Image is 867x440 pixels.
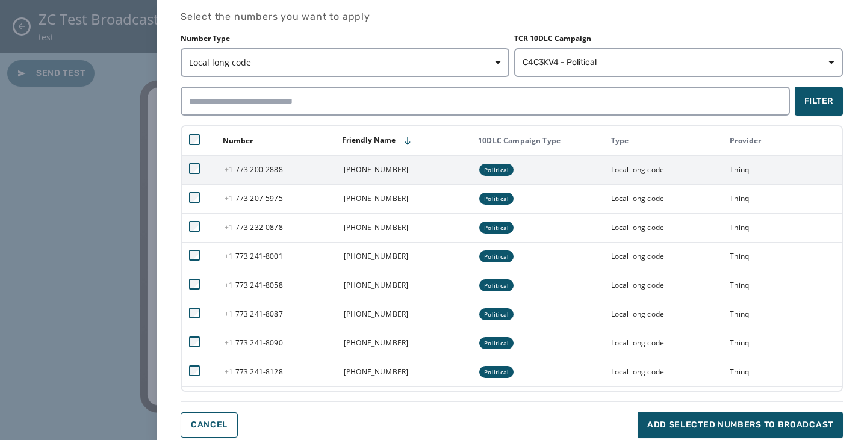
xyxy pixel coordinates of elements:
span: 773 241 - 8058 [225,280,282,290]
button: Sort by [object Object] [337,131,417,150]
td: Thinq [722,358,842,386]
span: Local long code [189,57,501,69]
div: Type [611,136,722,146]
span: 773 241 - 8090 [225,338,282,348]
div: Political [479,337,514,349]
span: C4C3KV4 - Political [523,57,597,69]
td: [PHONE_NUMBER] [337,242,471,271]
td: [PHONE_NUMBER] [337,271,471,300]
button: Local long code [181,48,509,77]
td: Local long code [604,386,723,415]
td: [PHONE_NUMBER] [337,386,471,415]
h4: Select the numbers you want to apply [181,10,843,24]
td: Local long code [604,300,723,329]
span: +1 [225,251,235,261]
td: Thinq [722,213,842,242]
div: Political [479,279,514,291]
td: Local long code [604,242,723,271]
td: Local long code [604,155,723,184]
td: [PHONE_NUMBER] [337,329,471,358]
span: Add selected numbers to broadcast [647,419,833,431]
button: Sort by [object Object] [218,131,258,150]
div: Political [479,250,514,262]
td: Local long code [604,184,723,213]
button: Filter [795,87,843,116]
span: +1 [225,193,235,203]
span: 773 232 - 0878 [225,222,282,232]
div: 10DLC Campaign Type [478,136,603,146]
td: Thinq [722,184,842,213]
td: Thinq [722,386,842,415]
td: [PHONE_NUMBER] [337,358,471,386]
td: Thinq [722,300,842,329]
div: Political [479,308,514,320]
td: Thinq [722,242,842,271]
span: +1 [225,164,235,175]
td: [PHONE_NUMBER] [337,184,471,213]
span: +1 [225,222,235,232]
span: +1 [225,367,235,377]
span: +1 [225,280,235,290]
td: [PHONE_NUMBER] [337,155,471,184]
button: Add selected numbers to broadcast [638,412,843,438]
div: Political [479,366,514,378]
span: Cancel [191,420,228,430]
div: Political [479,222,514,234]
span: 773 207 - 5975 [225,193,282,203]
button: Cancel [181,412,238,438]
div: Political [479,164,514,176]
td: [PHONE_NUMBER] [337,300,471,329]
td: Local long code [604,271,723,300]
span: +1 [225,309,235,319]
span: Filter [804,95,833,107]
span: 773 241 - 8128 [225,367,282,377]
div: Political [479,193,514,205]
td: [PHONE_NUMBER] [337,213,471,242]
td: Local long code [604,213,723,242]
td: Thinq [722,271,842,300]
span: 773 241 - 8087 [225,309,282,319]
td: Thinq [722,329,842,358]
div: Provider [730,136,841,146]
span: 773 200 - 2888 [225,164,282,175]
label: Number Type [181,34,509,43]
button: C4C3KV4 - Political [514,48,843,77]
span: +1 [225,338,235,348]
td: Local long code [604,358,723,386]
label: TCR 10DLC Campaign [514,34,843,43]
td: Thinq [722,155,842,184]
span: 773 241 - 8001 [225,251,282,261]
td: Local long code [604,329,723,358]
